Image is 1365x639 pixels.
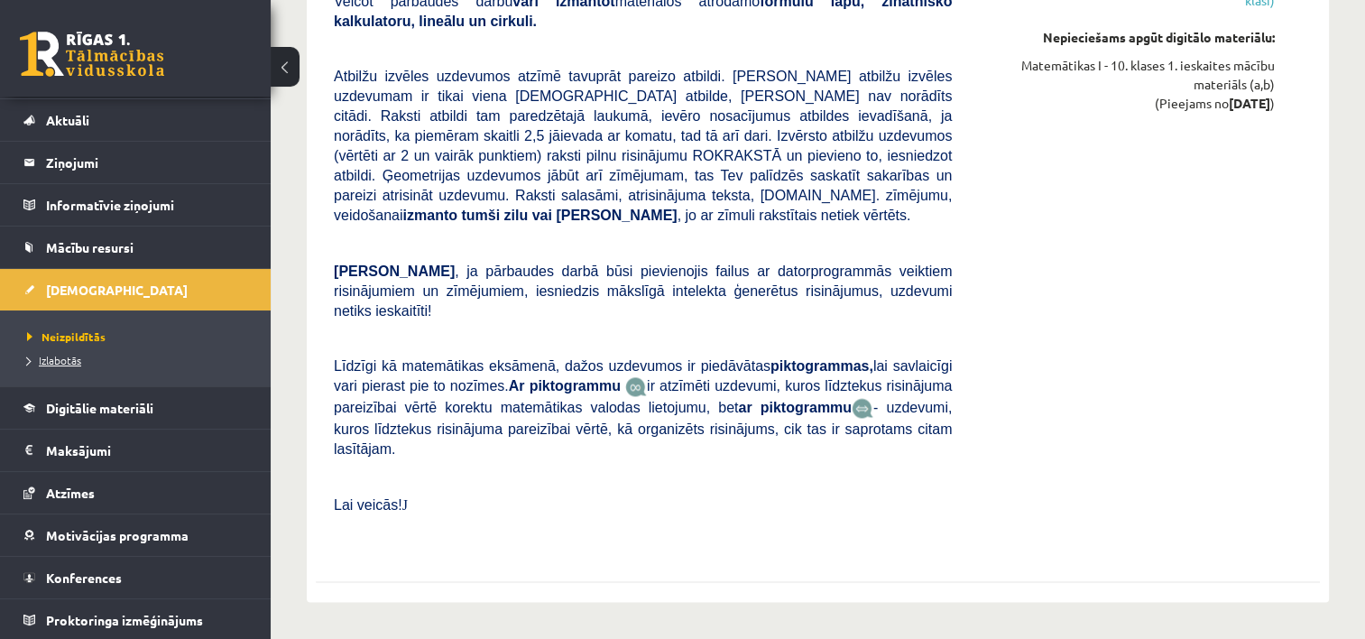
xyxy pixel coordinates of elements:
b: ar piktogrammu [738,400,852,415]
a: Maksājumi [23,430,248,471]
img: wKvN42sLe3LLwAAAABJRU5ErkJggg== [852,398,873,419]
b: piktogrammas, [770,358,873,374]
span: Konferences [46,570,122,586]
a: [DEMOGRAPHIC_DATA] [23,269,248,310]
div: Nepieciešams apgūt digitālo materiālu: [979,28,1275,47]
div: Matemātikas I - 10. klases 1. ieskaites mācību materiāls (a,b) (Pieejams no ) [979,56,1275,113]
a: Konferences [23,557,248,598]
a: Aktuāli [23,99,248,141]
span: Izlabotās [27,353,81,367]
legend: Ziņojumi [46,142,248,183]
span: , ja pārbaudes darbā būsi pievienojis failus ar datorprogrammās veiktiem risinājumiem un zīmējumi... [334,264,952,319]
a: Ziņojumi [23,142,248,183]
span: Lai veicās! [334,497,402,513]
span: Atbilžu izvēles uzdevumos atzīmē tavuprāt pareizo atbildi. [PERSON_NAME] atbilžu izvēles uzdevuma... [334,69,952,223]
span: J [402,497,408,513]
b: tumši zilu vai [PERSON_NAME] [461,208,677,223]
span: - uzdevumi, kuros līdztekus risinājuma pareizībai vērtē, kā organizēts risinājums, cik tas ir sap... [334,400,952,457]
legend: Informatīvie ziņojumi [46,184,248,226]
legend: Maksājumi [46,430,248,471]
a: Informatīvie ziņojumi [23,184,248,226]
b: izmanto [403,208,457,223]
span: Neizpildītās [27,329,106,344]
a: Mācību resursi [23,227,248,268]
span: Mācību resursi [46,239,134,255]
span: [PERSON_NAME] [334,264,455,279]
span: Digitālie materiāli [46,400,153,416]
span: [DEMOGRAPHIC_DATA] [46,282,188,298]
a: Neizpildītās [27,329,253,345]
strong: [DATE] [1229,95,1270,111]
a: Digitālie materiāli [23,387,248,429]
span: Līdzīgi kā matemātikas eksāmenā, dažos uzdevumos ir piedāvātas lai savlaicīgi vari pierast pie to... [334,358,952,394]
a: Motivācijas programma [23,514,248,556]
a: Izlabotās [27,352,253,368]
b: Ar piktogrammu [509,378,621,394]
a: Atzīmes [23,472,248,514]
img: JfuEzvunn4EvwAAAAASUVORK5CYII= [625,376,647,397]
a: Rīgas 1. Tālmācības vidusskola [20,32,164,77]
span: Proktoringa izmēģinājums [46,612,203,628]
span: Aktuāli [46,112,89,128]
span: Atzīmes [46,485,95,501]
span: Motivācijas programma [46,527,189,543]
